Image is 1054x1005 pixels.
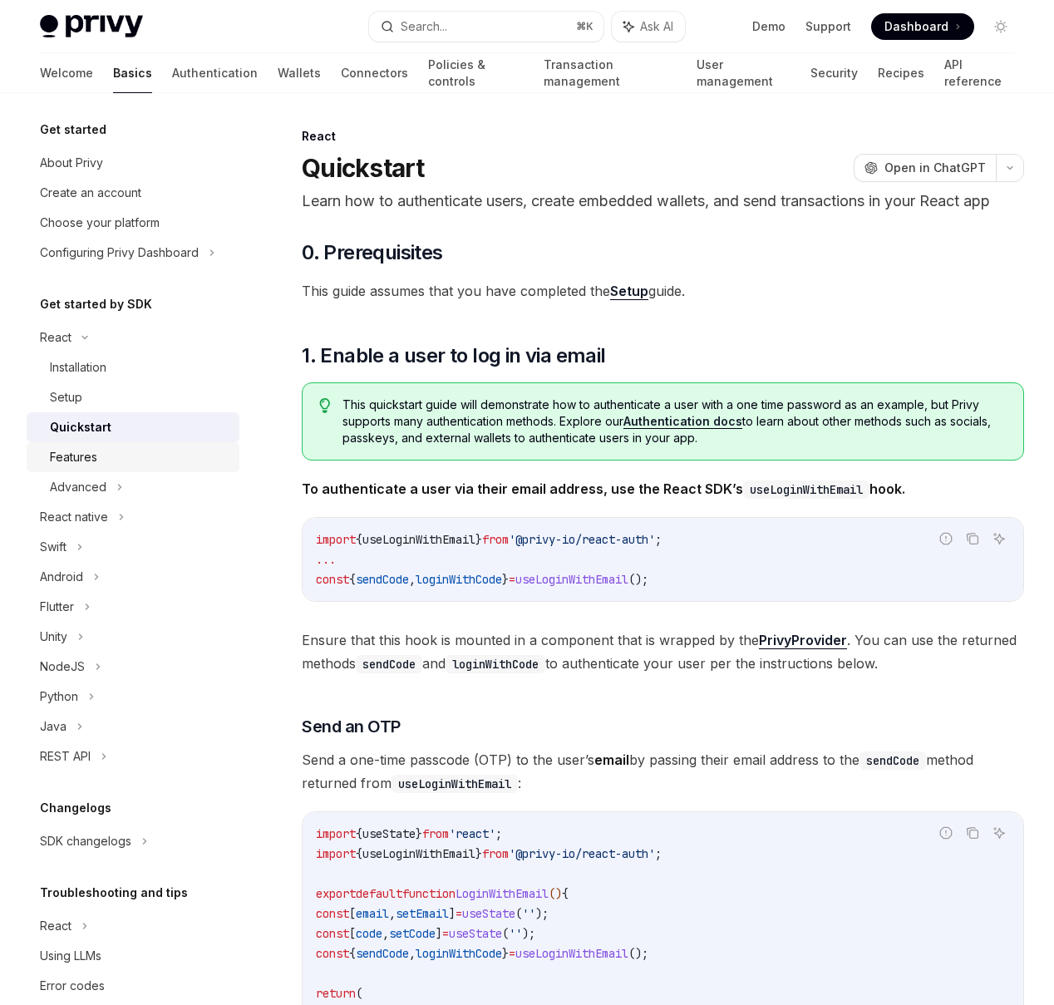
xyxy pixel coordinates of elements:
span: ; [495,826,502,841]
img: light logo [40,15,143,38]
div: Swift [40,537,66,557]
span: sendCode [356,572,409,587]
a: Wallets [278,53,321,93]
button: Ask AI [612,12,685,42]
div: NodeJS [40,657,85,677]
code: useLoginWithEmail [392,775,518,793]
code: loginWithCode [446,655,545,673]
button: Report incorrect code [935,822,957,844]
span: [ [349,926,356,941]
span: useLoginWithEmail [362,532,475,547]
span: from [482,846,509,861]
span: ] [436,926,442,941]
span: export [316,886,356,901]
span: = [509,572,515,587]
h1: Quickstart [302,153,425,183]
a: Features [27,442,239,472]
a: Authentication [172,53,258,93]
a: Setup [27,382,239,412]
strong: To authenticate a user via their email address, use the React SDK’s hook. [302,480,905,497]
h5: Changelogs [40,798,111,818]
button: Toggle dark mode [988,13,1014,40]
span: { [349,946,356,961]
a: Basics [113,53,152,93]
div: REST API [40,746,91,766]
span: '@privy-io/react-auth' [509,846,655,861]
div: Android [40,567,83,587]
a: Create an account [27,178,239,208]
span: 'react' [449,826,495,841]
h5: Troubleshooting and tips [40,883,188,903]
a: Using LLMs [27,941,239,971]
span: return [316,986,356,1001]
span: code [356,926,382,941]
span: import [316,846,356,861]
span: } [475,532,482,547]
span: ); [535,906,549,921]
h5: Get started [40,120,106,140]
span: LoginWithEmail [456,886,549,901]
a: Recipes [878,53,924,93]
span: ... [316,552,336,567]
div: Features [50,447,97,467]
div: React [302,128,1024,145]
span: import [316,532,356,547]
a: Demo [752,18,786,35]
span: = [509,946,515,961]
span: '' [522,906,535,921]
span: sendCode [356,946,409,961]
div: Python [40,687,78,707]
button: Open in ChatGPT [854,154,996,182]
span: import [316,826,356,841]
a: Welcome [40,53,93,93]
span: , [409,572,416,587]
span: Send a one-time passcode (OTP) to the user’s by passing their email address to the method returne... [302,748,1024,795]
span: const [316,572,349,587]
a: Choose your platform [27,208,239,238]
span: { [562,886,569,901]
a: Dashboard [871,13,974,40]
a: PrivyProvider [759,632,847,649]
span: setCode [389,926,436,941]
span: 0. Prerequisites [302,239,442,266]
div: Unity [40,627,67,647]
span: Send an OTP [302,715,401,738]
code: useLoginWithEmail [743,480,869,499]
button: Search...⌘K [369,12,603,42]
code: sendCode [356,655,422,673]
span: useState [362,826,416,841]
div: About Privy [40,153,103,173]
a: Security [810,53,858,93]
div: Error codes [40,976,105,996]
span: function [402,886,456,901]
svg: Tip [319,398,331,413]
a: Connectors [341,53,408,93]
span: ); [522,926,535,941]
span: useState [449,926,502,941]
span: { [356,826,362,841]
code: sendCode [859,751,926,770]
a: API reference [944,53,1014,93]
span: } [502,946,509,961]
span: '' [509,926,522,941]
span: const [316,926,349,941]
button: Report incorrect code [935,528,957,549]
span: Open in ChatGPT [884,160,986,176]
span: email [356,906,389,921]
div: Flutter [40,597,74,617]
span: This quickstart guide will demonstrate how to authenticate a user with a one time password as an ... [342,397,1007,446]
span: const [316,906,349,921]
button: Ask AI [988,822,1010,844]
span: from [482,532,509,547]
div: Setup [50,387,82,407]
a: Installation [27,352,239,382]
span: default [356,886,402,901]
button: Ask AI [988,528,1010,549]
span: [ [349,906,356,921]
a: Authentication docs [623,414,742,429]
span: ( [502,926,509,941]
span: = [442,926,449,941]
span: { [349,572,356,587]
span: ] [449,906,456,921]
div: SDK changelogs [40,831,131,851]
